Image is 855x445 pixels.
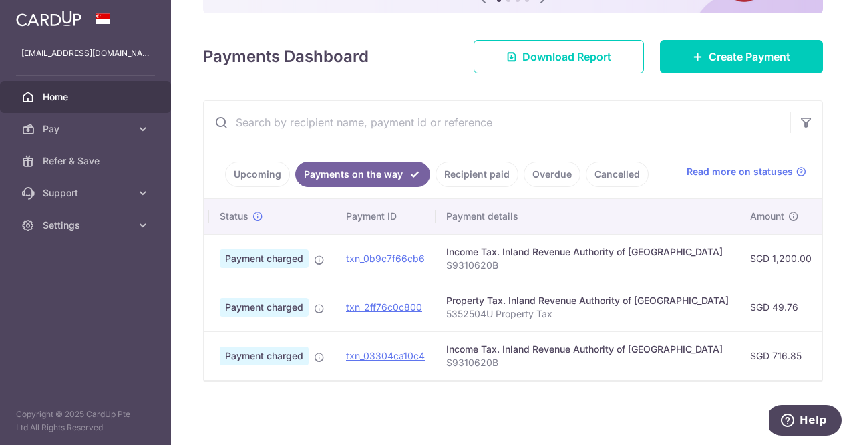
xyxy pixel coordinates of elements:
[43,186,131,200] span: Support
[346,253,425,264] a: txn_0b9c7f66cb6
[295,162,430,187] a: Payments on the way
[21,47,150,60] p: [EMAIL_ADDRESS][DOMAIN_NAME]
[660,40,823,73] a: Create Payment
[220,249,309,268] span: Payment charged
[436,162,518,187] a: Recipient paid
[446,245,729,259] div: Income Tax. Inland Revenue Authority of [GEOGRAPHIC_DATA]
[204,101,790,144] input: Search by recipient name, payment id or reference
[474,40,644,73] a: Download Report
[346,301,422,313] a: txn_2ff76c0c800
[43,154,131,168] span: Refer & Save
[687,165,806,178] a: Read more on statuses
[346,350,425,361] a: txn_03304ca10c4
[43,90,131,104] span: Home
[446,259,729,272] p: S9310620B
[769,405,842,438] iframe: Opens a widget where you can find more information
[687,165,793,178] span: Read more on statuses
[446,307,729,321] p: 5352504U Property Tax
[739,283,822,331] td: SGD 49.76
[750,210,784,223] span: Amount
[43,122,131,136] span: Pay
[709,49,790,65] span: Create Payment
[739,234,822,283] td: SGD 1,200.00
[446,294,729,307] div: Property Tax. Inland Revenue Authority of [GEOGRAPHIC_DATA]
[220,347,309,365] span: Payment charged
[739,331,822,380] td: SGD 716.85
[586,162,649,187] a: Cancelled
[16,11,81,27] img: CardUp
[203,45,369,69] h4: Payments Dashboard
[225,162,290,187] a: Upcoming
[436,199,739,234] th: Payment details
[220,298,309,317] span: Payment charged
[446,356,729,369] p: S9310620B
[220,210,248,223] span: Status
[524,162,580,187] a: Overdue
[522,49,611,65] span: Download Report
[335,199,436,234] th: Payment ID
[43,218,131,232] span: Settings
[446,343,729,356] div: Income Tax. Inland Revenue Authority of [GEOGRAPHIC_DATA]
